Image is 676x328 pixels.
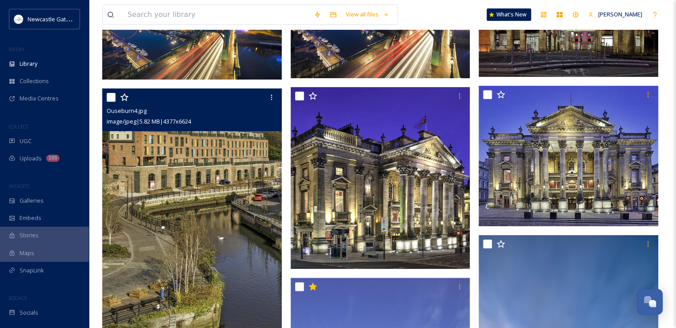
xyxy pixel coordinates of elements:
input: Search your library [123,5,309,24]
span: Library [20,60,37,68]
span: WIDGETS [9,183,29,189]
span: Uploads [20,154,42,163]
span: SnapLink [20,266,44,275]
img: Theatre Royal dusk.jpg [291,87,472,269]
span: Ouseburn4.jpg [107,107,147,115]
span: Embeds [20,214,41,222]
span: Socials [20,308,38,317]
img: DqD9wEUd_400x400.jpg [14,15,23,24]
span: MEDIA [9,46,24,52]
span: Galleries [20,196,44,205]
span: SOCIALS [9,295,27,301]
span: image/jpeg | 5.82 MB | 4377 x 6624 [107,117,191,125]
span: UGC [20,137,32,145]
a: View all files [341,6,393,23]
a: What's New [487,8,531,21]
span: Maps [20,249,34,257]
span: Newcastle Gateshead Initiative [28,15,109,23]
span: Stories [20,231,39,240]
span: Media Centres [20,94,59,103]
span: [PERSON_NAME] [598,10,642,18]
button: Open Chat [637,289,663,315]
div: 105 [46,155,60,162]
a: [PERSON_NAME] [584,6,647,23]
span: COLLECT [9,123,28,130]
img: theatre royal.tif [479,86,660,226]
span: Collections [20,77,49,85]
